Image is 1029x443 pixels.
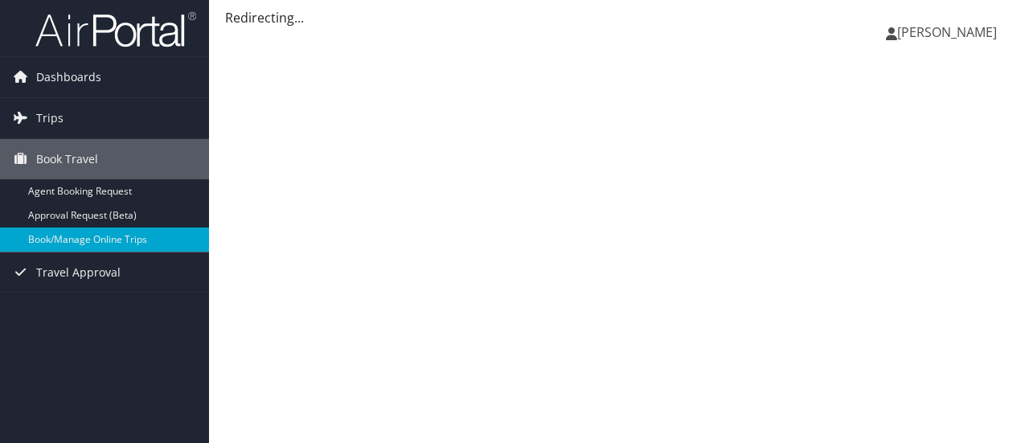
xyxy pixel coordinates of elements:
span: [PERSON_NAME] [897,23,997,41]
span: Travel Approval [36,252,121,293]
span: Book Travel [36,139,98,179]
span: Trips [36,98,64,138]
a: [PERSON_NAME] [886,8,1013,56]
div: Redirecting... [225,8,1013,27]
span: Dashboards [36,57,101,97]
img: airportal-logo.png [35,10,196,48]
